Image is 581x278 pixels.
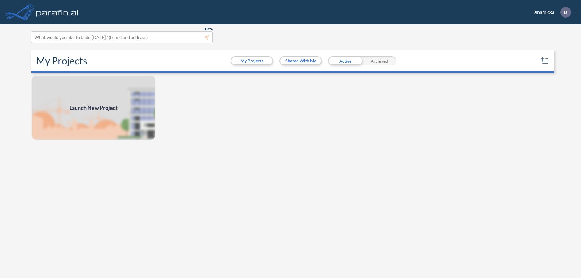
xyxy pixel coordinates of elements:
[205,27,213,31] span: Beta
[328,56,362,65] div: Active
[523,7,576,18] div: Dinamicka
[280,57,321,64] button: Shared With Me
[35,6,80,18] img: logo
[231,57,272,64] button: My Projects
[564,9,567,15] p: D
[362,56,396,65] div: Archived
[36,55,87,67] h2: My Projects
[31,75,156,140] a: Launch New Project
[31,75,156,140] img: add
[540,56,550,66] button: sort
[69,104,118,112] span: Launch New Project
